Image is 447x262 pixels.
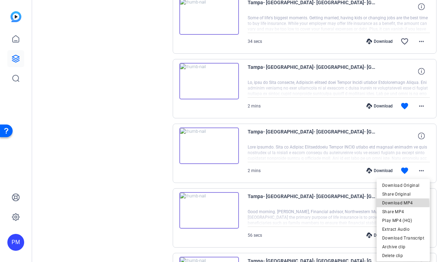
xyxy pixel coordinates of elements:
span: Share Original [382,190,424,198]
span: Archive clip [382,243,424,251]
span: Share MP4 [382,208,424,216]
span: Download Original [382,181,424,190]
span: Download Transcript [382,234,424,242]
span: Delete clip [382,251,424,260]
span: Extract Audio [382,225,424,234]
span: Download MP4 [382,199,424,207]
span: Play MP4 (HQ) [382,216,424,225]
